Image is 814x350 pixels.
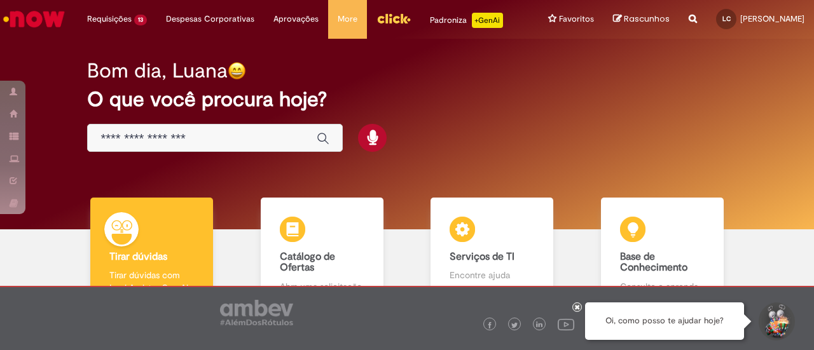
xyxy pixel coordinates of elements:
[558,316,574,332] img: logo_footer_youtube.png
[87,60,228,82] h2: Bom dia, Luana
[624,13,670,25] span: Rascunhos
[166,13,254,25] span: Despesas Corporativas
[430,13,503,28] div: Padroniza
[577,198,748,307] a: Base de Conhecimento Consulte e aprenda
[376,9,411,28] img: click_logo_yellow_360x200.png
[273,13,319,25] span: Aprovações
[280,250,335,274] b: Catálogo de Ofertas
[450,269,534,281] p: Encontre ajuda
[613,13,670,25] a: Rascunhos
[450,250,514,263] b: Serviços de TI
[486,322,493,328] img: logo_footer_facebook.png
[237,198,408,307] a: Catálogo de Ofertas Abra uma solicitação
[407,198,577,307] a: Serviços de TI Encontre ajuda
[87,13,132,25] span: Requisições
[67,198,237,307] a: Tirar dúvidas Tirar dúvidas com Lupi Assist e Gen Ai
[87,88,726,111] h2: O que você procura hoje?
[620,280,705,293] p: Consulte e aprenda
[220,300,293,325] img: logo_footer_ambev_rotulo_gray.png
[559,13,594,25] span: Favoritos
[280,280,364,293] p: Abra uma solicitação
[1,6,67,32] img: ServiceNow
[620,250,687,274] b: Base de Conhecimento
[722,15,731,23] span: LC
[109,269,194,294] p: Tirar dúvidas com Lupi Assist e Gen Ai
[536,321,542,329] img: logo_footer_linkedin.png
[228,62,246,80] img: happy-face.png
[740,13,804,24] span: [PERSON_NAME]
[511,322,518,328] img: logo_footer_twitter.png
[338,13,357,25] span: More
[757,302,795,340] button: Iniciar Conversa de Suporte
[472,13,503,28] p: +GenAi
[109,250,167,263] b: Tirar dúvidas
[134,15,147,25] span: 13
[585,302,744,340] div: Oi, como posso te ajudar hoje?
